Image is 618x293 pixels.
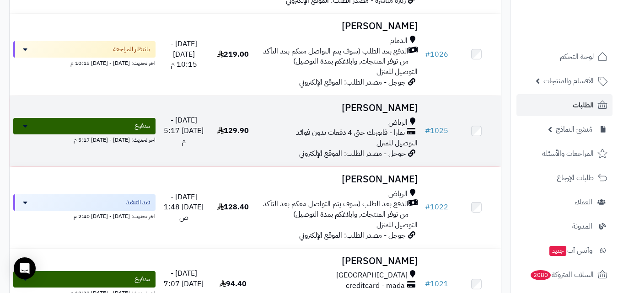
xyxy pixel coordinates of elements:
span: العملاء [575,196,592,208]
span: المراجعات والأسئلة [542,147,594,160]
span: السلات المتروكة [530,268,594,281]
span: الأقسام والمنتجات [543,75,594,87]
span: مُنشئ النماذج [556,123,592,136]
a: #1022 [425,202,448,213]
span: مدفوع [134,275,150,284]
span: 128.40 [217,202,249,213]
span: 2080 [531,270,551,280]
span: جوجل - مصدر الطلب: الموقع الإلكتروني [299,77,406,88]
a: #1026 [425,49,448,60]
div: Open Intercom Messenger [14,257,36,279]
span: جوجل - مصدر الطلب: الموقع الإلكتروني [299,148,406,159]
span: وآتس آب [548,244,592,257]
span: مدفوع [134,122,150,131]
span: الطلبات [573,99,594,112]
span: التوصيل للمنزل [376,66,418,77]
a: طلبات الإرجاع [516,167,613,189]
a: العملاء [516,191,613,213]
span: جوجل - مصدر الطلب: الموقع الإلكتروني [299,230,406,241]
span: جديد [549,246,566,256]
span: الدفع بعد الطلب (سوف يتم التواصل معكم بعد التأكد من توفر المنتجات, وابلاغكم بمدة التوصيل) [261,46,408,67]
span: لوحة التحكم [560,50,594,63]
a: #1021 [425,278,448,289]
h3: [PERSON_NAME] [261,21,418,32]
a: المدونة [516,215,613,237]
span: الرياض [388,189,408,199]
a: السلات المتروكة2080 [516,264,613,286]
span: المدونة [572,220,592,233]
a: الطلبات [516,94,613,116]
span: # [425,278,430,289]
div: اخر تحديث: [DATE] - [DATE] 2:40 م [13,211,156,220]
h3: [PERSON_NAME] [261,174,418,185]
h3: [PERSON_NAME] [261,103,418,113]
span: الرياض [388,117,408,128]
span: creditcard - mada [346,281,405,291]
span: التوصيل للمنزل [376,138,418,149]
a: المراجعات والأسئلة [516,143,613,165]
span: الدفع بعد الطلب (سوف يتم التواصل معكم بعد التأكد من توفر المنتجات, وابلاغكم بمدة التوصيل) [261,199,408,220]
span: [DATE] - [DATE] 5:17 م [164,115,204,147]
span: 129.90 [217,125,249,136]
a: #1025 [425,125,448,136]
span: طلبات الإرجاع [557,171,594,184]
span: الدمام [390,36,408,46]
span: [DATE] - [DATE] 1:48 ص [164,192,204,224]
span: قيد التنفيذ [126,198,150,207]
h3: [PERSON_NAME] [261,256,418,266]
a: لوحة التحكم [516,46,613,68]
span: [GEOGRAPHIC_DATA] [336,270,408,281]
span: # [425,202,430,213]
span: [DATE] - [DATE] 10:15 م [171,38,197,70]
div: اخر تحديث: [DATE] - [DATE] 5:17 م [13,134,156,144]
span: # [425,125,430,136]
a: وآتس آبجديد [516,240,613,261]
span: 94.40 [220,278,247,289]
span: تمارا - فاتورتك حتى 4 دفعات بدون فوائد [296,128,405,138]
span: التوصيل للمنزل [376,219,418,230]
span: 219.00 [217,49,249,60]
span: بانتظار المراجعة [113,45,150,54]
span: # [425,49,430,60]
div: اخر تحديث: [DATE] - [DATE] 10:15 م [13,58,156,67]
